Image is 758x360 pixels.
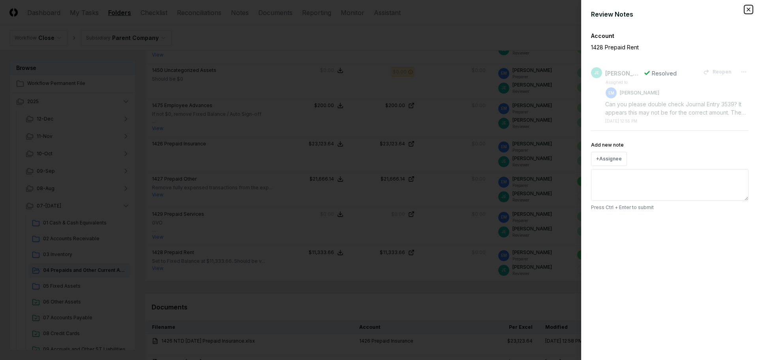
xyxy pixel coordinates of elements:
[652,69,677,77] div: Resolved
[591,204,749,211] p: Press Ctrl + Enter to submit
[605,118,637,124] div: [DATE] 12:55 PM
[698,65,736,79] button: Reopen
[605,79,660,86] td: Assigned to:
[591,43,721,51] p: 1428 Prepaid Rent
[605,69,641,77] div: [PERSON_NAME]
[608,90,614,96] span: EM
[591,152,627,166] button: +Assignee
[620,89,659,96] p: [PERSON_NAME]
[594,70,599,76] span: JE
[591,142,624,148] label: Add new note
[605,100,749,117] div: Can you please double check Journal Entry 3539? It appears this may not be for the correct amount...
[591,9,749,19] div: Review Notes
[591,32,749,40] div: Account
